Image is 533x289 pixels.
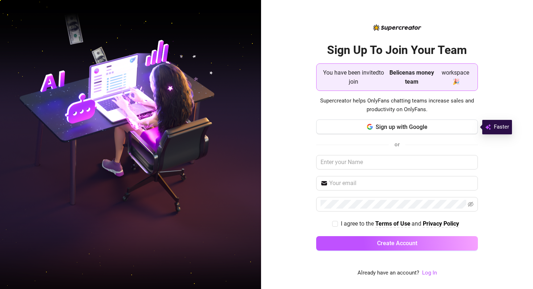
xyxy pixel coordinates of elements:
[423,220,459,228] a: Privacy Policy
[494,123,509,131] span: Faster
[316,97,478,114] span: Supercreator helps OnlyFans chatting teams increase sales and productivity on OnlyFans.
[439,68,472,86] span: workspace 🎉
[316,155,478,169] input: Enter your Name
[376,123,427,130] span: Sign up with Google
[485,123,491,131] img: svg%3e
[316,43,478,58] h2: Sign Up To Join Your Team
[329,179,474,188] input: Your email
[375,220,410,227] strong: Terms of Use
[394,141,400,148] span: or
[375,220,410,228] a: Terms of Use
[322,68,385,86] span: You have been invited to join
[412,220,423,227] span: and
[373,24,421,31] img: logo-BBDzfeDw.svg
[423,220,459,227] strong: Privacy Policy
[468,201,474,207] span: eye-invisible
[316,120,478,134] button: Sign up with Google
[422,269,437,276] a: Log In
[377,240,417,247] span: Create Account
[389,69,434,85] strong: Belicenas money team
[316,236,478,251] button: Create Account
[341,220,375,227] span: I agree to the
[358,269,419,277] span: Already have an account?
[422,269,437,277] a: Log In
